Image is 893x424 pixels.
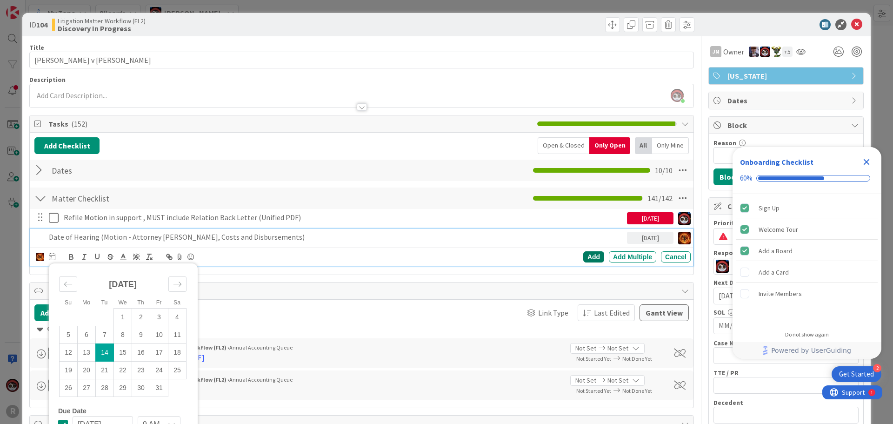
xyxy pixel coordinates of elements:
button: Block [713,168,745,185]
td: Friday, 10/31/2025 12:00 PM [150,379,168,397]
small: Tu [101,299,108,306]
div: All [635,137,652,154]
td: Tuesday, 10/07/2025 12:00 PM [96,326,114,343]
div: Welcome Tour [759,224,798,235]
td: Thursday, 10/02/2025 12:00 PM [132,308,150,326]
div: Children [37,324,686,334]
span: ( 152 ) [71,119,87,128]
div: Priority [713,220,859,226]
small: Th [137,299,144,306]
p: Refile Motion in support , MUST include Relation Back Letter (Unified PDF) [64,212,623,223]
img: efyPljKj6gaW2F5hrzZcLlhqqXRxmi01.png [671,89,684,102]
td: Thursday, 10/23/2025 12:00 PM [132,361,150,379]
div: Welcome Tour is complete. [736,219,878,240]
span: Not Done Yet [622,387,652,394]
input: MM/DD/YYYY [719,318,853,334]
div: Only Open [589,137,630,154]
small: Sa [173,299,180,306]
div: Open & Closed [538,137,589,154]
span: 10 / 10 [655,165,673,176]
div: Get Started [839,370,874,379]
img: NC [771,47,781,57]
small: Su [65,299,72,306]
div: Sign Up [759,202,780,214]
div: 60% [740,174,753,182]
input: Add Checklist... [48,190,258,207]
div: + 5 [782,47,793,57]
img: ML [749,47,759,57]
span: Last Edited [594,307,630,318]
label: Case Number [713,339,753,347]
span: Dates [727,95,846,106]
div: Checklist items [733,194,881,325]
div: Close Checklist [859,155,874,169]
span: Annual Accounting Queue [229,344,293,351]
button: Gantt View [640,304,689,321]
b: 104 [36,20,47,29]
td: Friday, 10/24/2025 12:00 PM [150,361,168,379]
small: Mo [82,299,90,306]
div: Open Get Started checklist, remaining modules: 2 [832,366,881,382]
span: Not Started Yet [576,387,611,394]
td: Friday, 10/10/2025 12:00 PM [150,326,168,343]
img: TR [36,253,44,261]
td: Tuesday, 10/28/2025 12:00 PM [96,379,114,397]
td: Thursday, 10/09/2025 12:00 PM [132,326,150,343]
div: Add a Board [759,245,793,256]
div: Add a Card [759,267,789,278]
img: MR [48,347,61,360]
div: SOL [713,309,859,316]
div: Onboarding Checklist [740,156,813,168]
td: Friday, 10/03/2025 12:00 PM [150,308,168,326]
span: Support [20,1,42,13]
span: [US_STATE] [727,70,846,81]
span: ID [29,19,47,30]
div: Invite Members [759,288,802,299]
div: Checklist Container [733,147,881,359]
td: Selected. Tuesday, 10/14/2025 12:00 PM [96,343,114,361]
div: Footer [733,342,881,359]
div: 1 [48,4,51,11]
small: We [118,299,127,306]
span: Link Type [538,307,568,318]
span: Description [29,75,66,84]
div: Next Deadline [713,279,859,286]
div: Checklist progress: 60% [740,174,874,182]
td: Thursday, 10/16/2025 12:00 PM [132,343,150,361]
span: Tasks [48,118,533,129]
div: Move forward to switch to the next month. [168,276,187,292]
label: Title [29,43,44,52]
label: Decedent [713,398,743,407]
span: Block [727,120,846,131]
div: Only Mine [652,137,689,154]
span: Not Set [607,376,628,385]
td: Wednesday, 10/15/2025 12:00 PM [114,343,132,361]
button: Last Edited [578,304,635,321]
div: Add a Board is complete. [736,241,878,261]
img: TR [678,232,691,244]
td: Sunday, 10/26/2025 12:00 PM [60,379,78,397]
img: JS [678,212,691,225]
span: Links [48,285,677,296]
button: Add Checklist [34,137,100,154]
div: [DATE] [627,212,673,224]
span: Annual Accounting Queue [229,376,293,383]
div: [DATE] [627,232,673,244]
span: Due Date [58,408,87,414]
div: 2 [873,364,881,372]
td: Saturday, 10/11/2025 12:00 PM [168,326,187,343]
td: Thursday, 10/30/2025 12:00 PM [132,379,150,397]
td: Tuesday, 10/21/2025 12:00 PM [96,361,114,379]
span: Not Started Yet [576,355,611,362]
div: Sign Up is complete. [736,198,878,218]
div: Add Multiple [609,251,656,262]
img: MR [48,379,61,392]
td: Saturday, 10/04/2025 12:00 PM [168,308,187,326]
span: Litigation Matter Workflow (FL2) [58,17,146,25]
img: JS [716,260,729,273]
span: Not Done Yet [622,355,652,362]
label: TTE / PR [713,369,739,377]
div: Add a Card is incomplete. [736,262,878,283]
img: JS [760,47,770,57]
div: Move backward to switch to the previous month. [59,276,77,292]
